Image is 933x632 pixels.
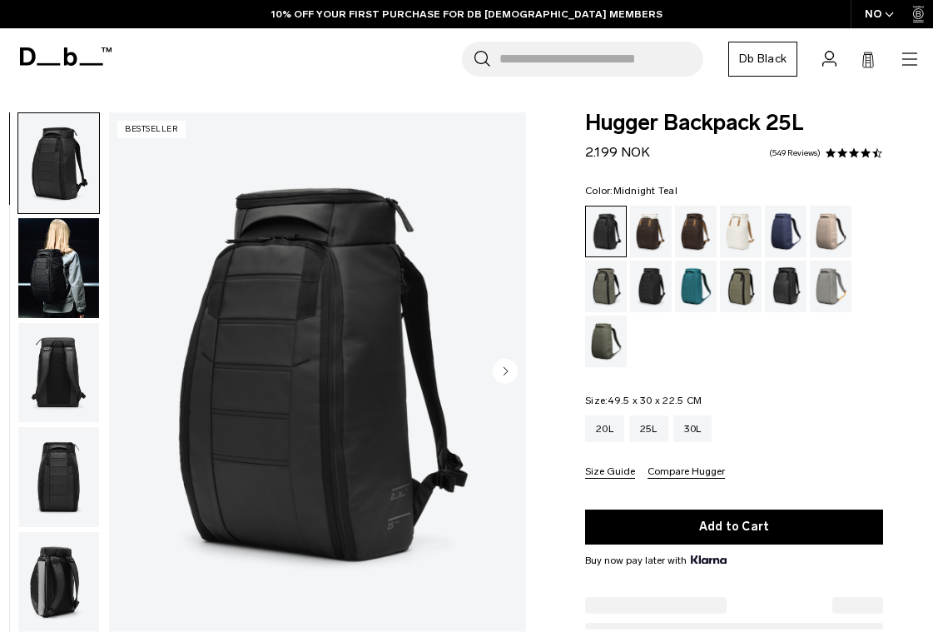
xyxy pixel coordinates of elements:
[585,112,883,134] span: Hugger Backpack 25L
[648,466,725,479] button: Compare Hugger
[17,112,100,214] button: Hugger Backpack 25L Black Out
[608,395,702,406] span: 49.5 x 30 x 22.5 CM
[629,416,668,442] a: 25L
[630,261,672,312] a: Charcoal Grey
[769,149,821,157] a: 549 reviews
[585,553,727,568] span: Buy now pay later with
[691,555,727,564] img: {"height" => 20, "alt" => "Klarna"}
[18,323,99,423] img: Hugger Backpack 25L Black Out
[585,510,883,545] button: Add to Cart
[675,261,717,312] a: Midnight Teal
[585,261,627,312] a: Forest Green
[585,466,635,479] button: Size Guide
[585,416,624,442] a: 20L
[728,42,797,77] a: Db Black
[673,416,712,442] a: 30L
[585,206,627,257] a: Black Out
[765,261,806,312] a: Reflective Black
[810,261,851,312] a: Sand Grey
[117,121,186,138] p: Bestseller
[18,218,99,318] img: Hugger Backpack 25L Black Out
[18,532,99,632] img: Hugger Backpack 25L Black Out
[613,185,677,197] span: Midnight Teal
[585,316,627,367] a: Moss Green
[18,113,99,213] img: Hugger Backpack 25L Black Out
[630,206,672,257] a: Cappuccino
[271,7,663,22] a: 10% OFF YOUR FIRST PURCHASE FOR DB [DEMOGRAPHIC_DATA] MEMBERS
[585,396,702,406] legend: Size:
[675,206,717,257] a: Espresso
[17,426,100,528] button: Hugger Backpack 25L Black Out
[720,261,762,312] a: Mash Green
[720,206,762,257] a: Oatmilk
[18,427,99,527] img: Hugger Backpack 25L Black Out
[493,359,518,387] button: Next slide
[765,206,806,257] a: Blue Hour
[585,144,650,160] span: 2.199 NOK
[17,322,100,424] button: Hugger Backpack 25L Black Out
[17,217,100,319] button: Hugger Backpack 25L Black Out
[585,186,677,196] legend: Color:
[810,206,851,257] a: Fogbow Beige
